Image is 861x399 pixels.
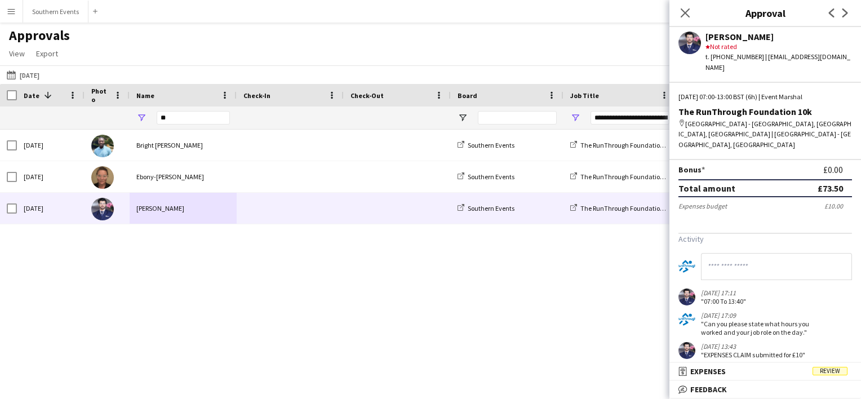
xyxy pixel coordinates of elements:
div: "EXPENSES CLAIM submitted for £10" [701,351,805,359]
app-user-avatar: RunThrough Events [678,311,695,328]
button: Southern Events [23,1,88,23]
h3: Activity [678,234,852,244]
span: Job Title [570,91,599,100]
span: Southern Events [468,204,514,212]
span: Southern Events [468,172,514,181]
div: £10.00 [824,202,852,210]
input: Board Filter Input [478,111,557,125]
a: The RunThrough Foundation 10k [570,204,675,212]
div: Bright [PERSON_NAME] [130,130,237,161]
div: [DATE] 13:43 [701,342,805,351]
span: View [9,48,25,59]
span: Southern Events [468,141,514,149]
span: The RunThrough Foundation 10k [580,141,675,149]
span: Check-Out [350,91,384,100]
label: Bonus [678,165,705,175]
div: [DATE] [17,193,85,224]
img: Ebony-Jade Kusar [91,166,114,189]
div: [DATE] 07:00-13:00 BST (6h) | Event Marshal [678,92,852,102]
span: Export [36,48,58,59]
button: Open Filter Menu [136,113,147,123]
input: Name Filter Input [157,111,230,125]
a: Southern Events [458,141,514,149]
button: Open Filter Menu [570,113,580,123]
span: Name [136,91,154,100]
div: £0.00 [823,149,852,159]
div: [PERSON_NAME] [130,193,237,224]
div: t. [PHONE_NUMBER] | [EMAIL_ADDRESS][DOMAIN_NAME] [705,52,852,72]
div: £0.00 [823,165,852,175]
button: [DATE] [5,68,42,82]
div: "07:00 To 13:40" [701,297,746,305]
div: Ebony-[PERSON_NAME] [130,161,237,192]
a: The RunThrough Foundation 10k [570,141,675,149]
a: Export [32,46,63,61]
a: View [5,46,29,61]
button: Open Filter Menu [458,113,468,123]
div: £73.50 [818,183,843,194]
div: [DATE] 17:11 [701,289,746,297]
mat-expansion-panel-header: Feedback [669,381,861,398]
div: [DATE] [17,161,85,192]
div: The RunThrough Foundation 10k [678,107,852,117]
span: Photo [91,87,109,104]
h3: Approval [669,6,861,20]
div: Expenses budget [678,202,727,210]
a: The RunThrough Foundation 10k [570,172,675,181]
div: [DATE] 17:09 [701,311,817,320]
a: Southern Events [458,204,514,212]
app-user-avatar: usama nazir [678,289,695,305]
app-user-avatar: usama nazir [678,342,695,359]
div: [GEOGRAPHIC_DATA] - [GEOGRAPHIC_DATA], [GEOGRAPHIC_DATA], [GEOGRAPHIC_DATA] | [GEOGRAPHIC_DATA] -... [678,119,852,150]
span: Check-In [243,91,270,100]
div: [PERSON_NAME] [705,32,852,42]
span: Expenses [690,366,726,376]
span: Date [24,91,39,100]
div: Not rated [705,42,852,52]
a: Southern Events [458,172,514,181]
span: Feedback [690,384,727,394]
div: "Can you please state what hours you worked and your job role on the day." [701,320,817,336]
div: [DATE] [17,130,85,161]
span: Review [813,367,847,375]
img: Bright Adusei [91,135,114,157]
span: Board [458,91,477,100]
span: The RunThrough Foundation 10k [580,204,675,212]
div: Total amount [678,183,735,194]
img: usama nazir [91,198,114,220]
span: The RunThrough Foundation 10k [580,172,675,181]
mat-expansion-panel-header: ExpensesReview [669,363,861,380]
